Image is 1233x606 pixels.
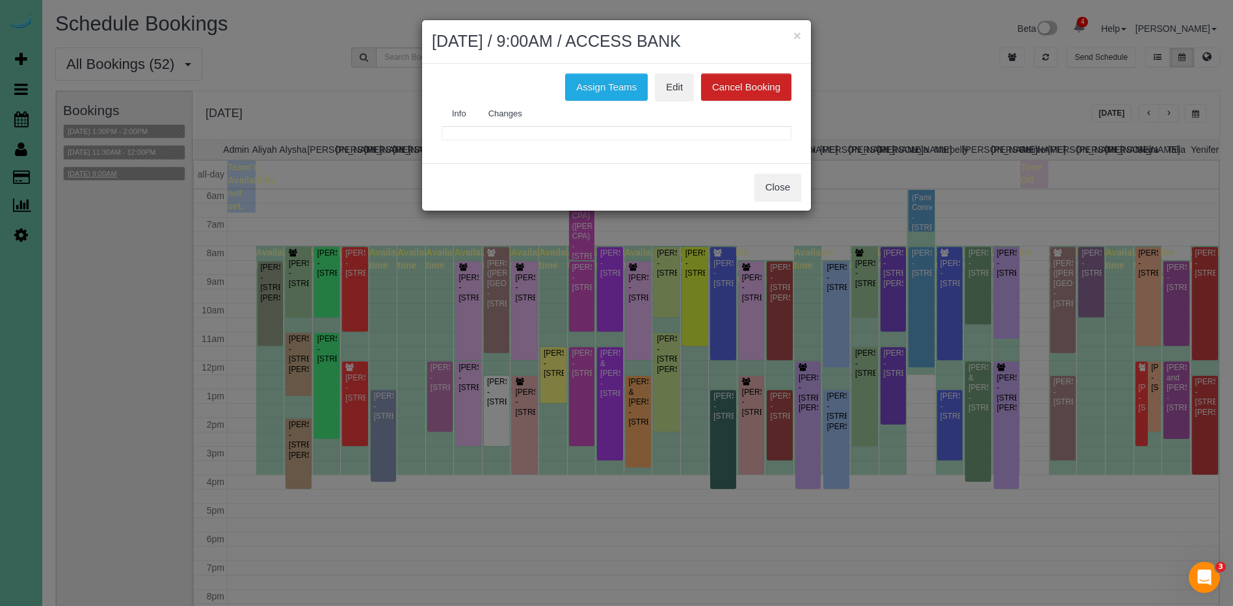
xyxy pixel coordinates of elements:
a: Info [442,101,477,127]
button: Assign Teams [565,73,648,101]
a: Edit [655,73,694,101]
button: Cancel Booking [701,73,791,101]
span: 3 [1215,562,1226,572]
h2: [DATE] / 9:00AM / ACCESS BANK [432,30,801,53]
span: Changes [488,109,522,118]
button: × [793,29,801,42]
span: Info [452,109,466,118]
a: Changes [478,101,533,127]
button: Close [754,174,801,201]
iframe: Intercom live chat [1189,562,1220,593]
